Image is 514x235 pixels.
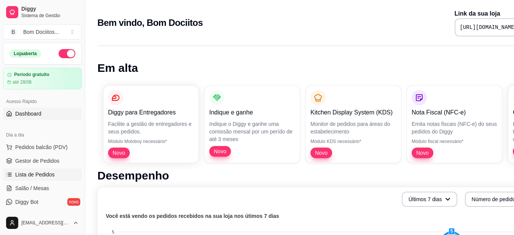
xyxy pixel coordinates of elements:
[306,86,401,163] button: Kitchen Display System (KDS)Monitor de pedidos para áreas do estabelecimentoMódulo KDS necessário...
[310,138,396,144] p: Módulo KDS necessário*
[3,141,82,153] button: Pedidos balcão (PDV)
[413,149,432,157] span: Novo
[15,171,55,178] span: Lista de Pedidos
[209,108,295,117] p: Indique e ganhe
[3,3,82,21] a: DiggySistema de Gestão
[10,49,41,58] div: Loja aberta
[15,110,41,117] span: Dashboard
[3,214,82,232] button: [EMAIL_ADDRESS][DOMAIN_NAME]
[108,138,194,144] p: Módulo Motoboy necessário*
[205,86,300,163] button: Indique e ganheIndique o Diggy e ganhe uma comissão mensal por um perído de até 3 mesesNovo
[3,196,82,208] a: Diggy Botnovo
[97,17,203,29] h2: Bem vindo, Bom Dociitos
[312,149,331,157] span: Novo
[21,13,79,19] span: Sistema de Gestão
[3,155,82,167] a: Gestor de Pedidos
[21,6,79,13] span: Diggy
[412,108,498,117] p: Nota Fiscal (NFC-e)
[59,49,75,58] button: Alterar Status
[3,108,82,120] a: Dashboard
[310,120,396,135] p: Monitor de pedidos para áreas do estabelecimento
[14,72,49,78] article: Período gratuito
[108,108,194,117] p: Diggy para Entregadores
[3,210,82,222] a: KDS
[3,24,82,40] button: Select a team
[3,129,82,141] div: Dia a dia
[110,149,128,157] span: Novo
[412,120,498,135] p: Emita notas fiscais (NFC-e) do seus pedidos do Diggy
[15,157,59,165] span: Gestor de Pedidos
[112,230,114,234] tspan: 5
[23,28,59,36] div: Bom Dociitos ...
[3,182,82,194] a: Salão / Mesas
[310,108,396,117] p: Kitchen Display System (KDS)
[21,220,70,226] span: [EMAIL_ADDRESS][DOMAIN_NAME]
[15,143,68,151] span: Pedidos balcão (PDV)
[407,86,502,163] button: Nota Fiscal (NFC-e)Emita notas fiscais (NFC-e) do seus pedidos do DiggyMódulo fiscal necessário*Novo
[103,86,199,163] button: Diggy para EntregadoresFacilite a gestão de entregadores e seus pedidos.Módulo Motoboy necessário...
[3,168,82,181] a: Lista de Pedidos
[13,79,32,85] article: até 28/08
[106,213,279,219] text: Você está vendo os pedidos recebidos na sua loja nos útimos 7 dias
[211,148,229,155] span: Novo
[3,68,82,89] a: Período gratuitoaté 28/08
[209,120,295,143] p: Indique o Diggy e ganhe uma comissão mensal por um perído de até 3 meses
[15,198,38,206] span: Diggy Bot
[15,184,49,192] span: Salão / Mesas
[10,28,17,36] span: B
[402,192,457,207] button: Últimos 7 dias
[3,95,82,108] div: Acesso Rápido
[108,120,194,135] p: Facilite a gestão de entregadores e seus pedidos.
[412,138,498,144] p: Módulo fiscal necessário*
